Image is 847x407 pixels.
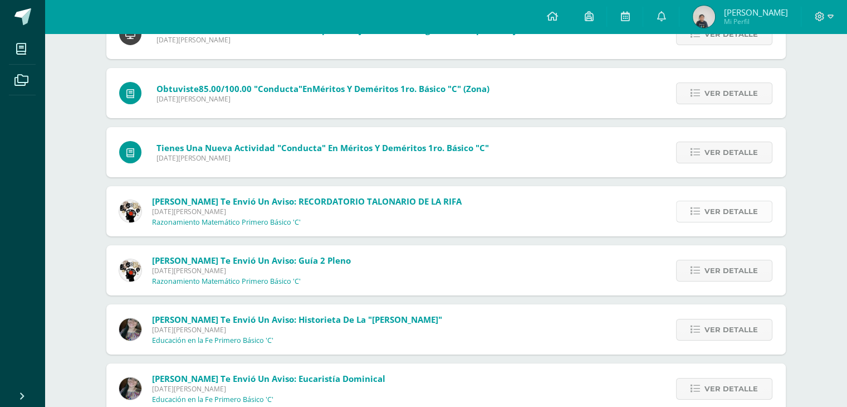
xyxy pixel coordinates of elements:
[723,7,787,18] span: [PERSON_NAME]
[156,94,489,104] span: [DATE][PERSON_NAME]
[693,6,715,28] img: 1855dde4682a897e962b3075ff2481c4.png
[119,318,141,341] img: 8322e32a4062cfa8b237c59eedf4f548.png
[152,325,442,335] span: [DATE][PERSON_NAME]
[119,200,141,222] img: d172b984f1f79fc296de0e0b277dc562.png
[254,83,302,94] span: "Conducta"
[152,255,351,266] span: [PERSON_NAME] te envió un aviso: Guía 2 Pleno
[156,35,660,45] span: [DATE][PERSON_NAME]
[152,384,385,394] span: [DATE][PERSON_NAME]
[152,266,351,275] span: [DATE][PERSON_NAME]
[156,83,489,94] span: Obtuviste en
[199,83,252,94] span: 85.00/100.00
[152,336,273,345] p: Educación en la Fe Primero Básico 'C'
[723,17,787,26] span: Mi Perfil
[152,395,273,404] p: Educación en la Fe Primero Básico 'C'
[704,260,758,281] span: Ver detalle
[152,373,385,384] span: [PERSON_NAME] te envió un aviso: Eucaristía Dominical
[152,218,301,227] p: Razonamiento Matemático Primero Básico 'C'
[704,142,758,163] span: Ver detalle
[152,207,462,216] span: [DATE][PERSON_NAME]
[152,277,301,286] p: Razonamiento Matemático Primero Básico 'C'
[119,377,141,400] img: 8322e32a4062cfa8b237c59eedf4f548.png
[704,24,758,45] span: Ver detalle
[704,319,758,340] span: Ver detalle
[156,142,489,153] span: Tienes una nueva actividad "Conducta" En Méritos y Deméritos 1ro. Básico "C"
[704,201,758,222] span: Ver detalle
[156,153,489,163] span: [DATE][PERSON_NAME]
[152,314,442,325] span: [PERSON_NAME] te envió un aviso: Historieta de la "[PERSON_NAME]"
[312,83,489,94] span: Méritos y Deméritos 1ro. Básico "C" (Zona)
[704,83,758,104] span: Ver detalle
[152,196,462,207] span: [PERSON_NAME] te envió un aviso: RECORDATORIO TALONARIO DE LA RIFA
[704,379,758,399] span: Ver detalle
[119,259,141,282] img: d172b984f1f79fc296de0e0b277dc562.png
